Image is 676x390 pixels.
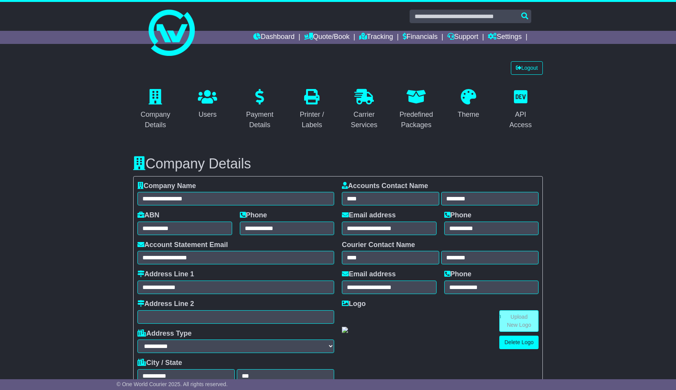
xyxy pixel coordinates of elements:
a: Settings [488,31,522,44]
span: © One World Courier 2025. All rights reserved. [117,381,228,387]
a: Users [193,86,222,123]
label: Accounts Contact Name [342,182,428,190]
label: ABN [137,211,159,220]
a: Carrier Services [342,86,387,133]
div: Users [198,109,217,120]
a: Predefined Packages [394,86,439,133]
label: City / State [137,359,182,367]
label: Phone [444,211,472,220]
label: Address Line 1 [137,270,194,279]
div: Company Details [138,109,173,130]
label: Email address [342,211,396,220]
label: Address Type [137,329,192,338]
a: API Access [499,86,543,133]
a: Logout [511,61,543,75]
a: Upload New Logo [499,310,539,332]
label: Address Line 2 [137,300,194,308]
label: Company Name [137,182,196,190]
a: Company Details [133,86,178,133]
a: Quote/Book [304,31,350,44]
div: API Access [504,109,538,130]
a: Payment Details [238,86,282,133]
a: Printer / Labels [290,86,335,133]
label: Logo [342,300,366,308]
label: Courier Contact Name [342,241,415,249]
a: Dashboard [253,31,294,44]
div: Payment Details [243,109,277,130]
label: Phone [240,211,267,220]
label: Account Statement Email [137,241,228,249]
div: Printer / Labels [295,109,330,130]
a: Financials [403,31,438,44]
div: Theme [458,109,479,120]
h3: Company Details [133,156,543,171]
a: Theme [453,86,484,123]
label: Email address [342,270,396,279]
label: Phone [444,270,472,279]
a: Tracking [359,31,393,44]
img: GetCustomerLogo [342,327,348,333]
div: Carrier Services [347,109,382,130]
a: Support [447,31,479,44]
div: Predefined Packages [399,109,434,130]
a: Delete Logo [499,336,539,349]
